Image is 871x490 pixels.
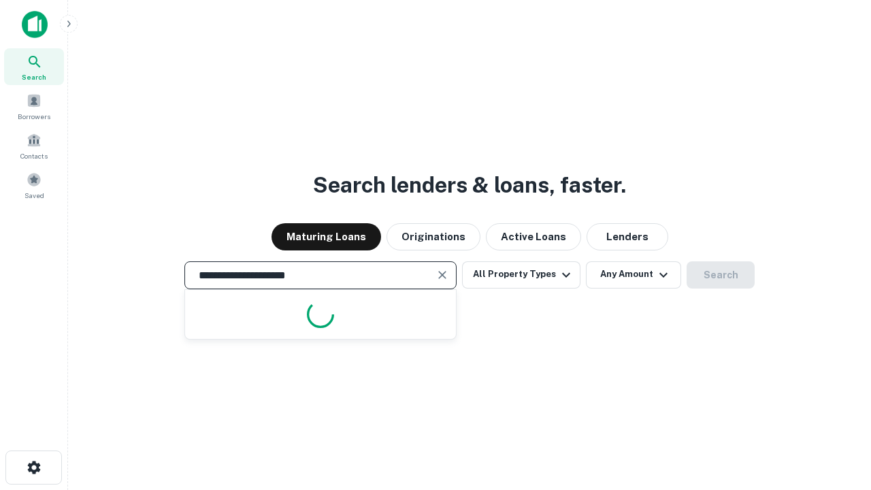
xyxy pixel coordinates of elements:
[272,223,381,250] button: Maturing Loans
[4,48,64,85] a: Search
[4,88,64,125] a: Borrowers
[387,223,480,250] button: Originations
[586,261,681,289] button: Any Amount
[22,71,46,82] span: Search
[313,169,626,201] h3: Search lenders & loans, faster.
[803,381,871,446] iframe: Chat Widget
[433,265,452,284] button: Clear
[22,11,48,38] img: capitalize-icon.png
[24,190,44,201] span: Saved
[486,223,581,250] button: Active Loans
[4,167,64,203] a: Saved
[462,261,580,289] button: All Property Types
[20,150,48,161] span: Contacts
[587,223,668,250] button: Lenders
[4,127,64,164] a: Contacts
[18,111,50,122] span: Borrowers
